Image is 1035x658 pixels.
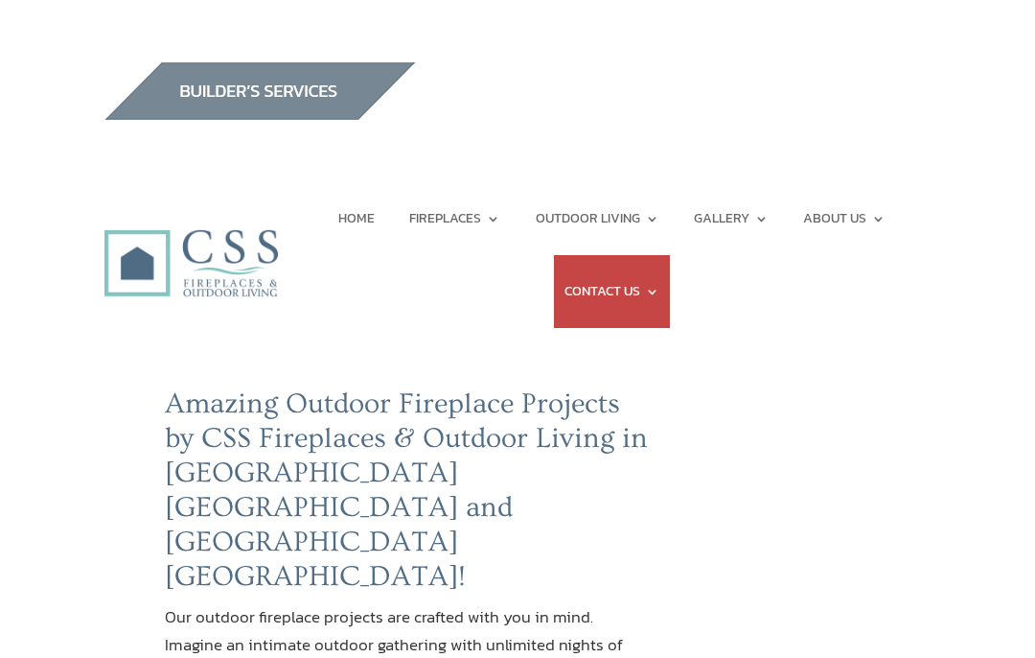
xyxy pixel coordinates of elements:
[103,102,416,127] a: builder services construction supply
[103,182,278,306] img: CSS Fireplaces & Outdoor Living (Formerly Construction Solutions & Supply)- Jacksonville Ormond B...
[536,182,659,255] a: OUTDOOR LIVING
[803,182,885,255] a: ABOUT US
[165,387,656,603] h2: Amazing Outdoor Fireplace Projects by CSS Fireplaces & Outdoor Living in [GEOGRAPHIC_DATA] [GEOGR...
[409,182,500,255] a: FIREPLACES
[103,62,416,120] img: builders_btn
[338,182,375,255] a: HOME
[694,182,769,255] a: GALLERY
[564,255,659,328] a: CONTACT US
